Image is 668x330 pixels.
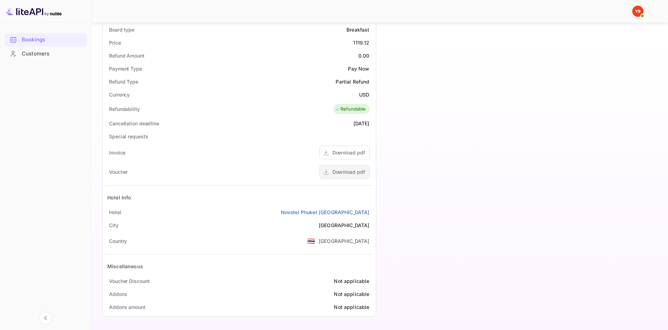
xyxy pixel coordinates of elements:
div: Cancellation deadline [109,120,159,127]
div: Board type [109,26,134,33]
div: Payment Type [109,65,142,72]
div: Breakfast [346,26,369,33]
div: Miscellaneous [107,263,143,270]
div: Addons [109,290,127,298]
div: Partial Refund [336,78,369,85]
div: Pay Now [348,65,369,72]
div: Not applicable [334,303,369,311]
div: USD [359,91,369,98]
span: United States [307,235,315,247]
div: [DATE] [353,120,370,127]
div: Customers [4,47,87,61]
div: City [109,222,119,229]
div: Refund Amount [109,52,144,59]
div: Refundable [335,106,366,113]
div: [GEOGRAPHIC_DATA] [319,222,370,229]
div: Voucher [109,168,128,176]
div: Download pdf [332,168,365,176]
div: Country [109,237,127,245]
img: Yandex Support [632,6,643,17]
div: Hotel Info [107,194,131,201]
div: [GEOGRAPHIC_DATA] [319,237,370,245]
div: Voucher Discount [109,277,149,285]
div: Invoice [109,149,126,156]
div: Special requests [109,133,148,140]
div: Hotel [109,209,121,216]
button: Collapse navigation [39,312,52,324]
div: Download pdf [332,149,365,156]
img: LiteAPI logo [6,6,62,17]
div: 0.00 [358,52,370,59]
div: Currency [109,91,130,98]
div: Price [109,39,121,46]
div: Not applicable [334,277,369,285]
div: Addons amount [109,303,146,311]
a: Bookings [4,33,87,46]
div: Not applicable [334,290,369,298]
div: Bookings [22,36,83,44]
div: Customers [22,50,83,58]
a: Novotel Phuket [GEOGRAPHIC_DATA] [281,209,370,216]
div: Refund Type [109,78,138,85]
div: Bookings [4,33,87,47]
div: 1119.12 [353,39,369,46]
div: Refundability [109,105,140,113]
a: Customers [4,47,87,60]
